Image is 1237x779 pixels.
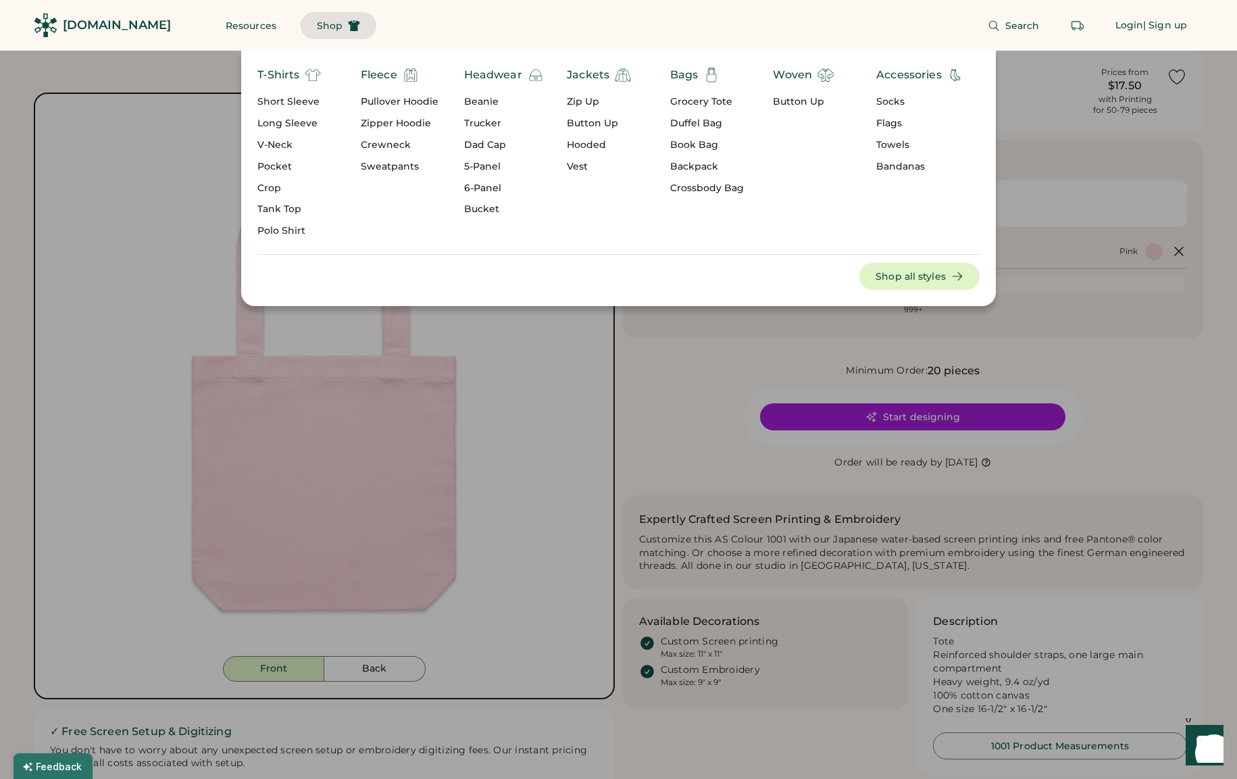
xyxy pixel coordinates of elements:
div: Accessories [876,67,942,83]
div: Towels [876,139,963,152]
div: Crossbody Bag [670,182,744,195]
div: Hooded [567,139,631,152]
div: Trucker [464,117,544,130]
div: Book Bag [670,139,744,152]
div: Flags [876,117,963,130]
div: Crewneck [361,139,438,152]
div: Duffel Bag [670,117,744,130]
div: Jackets [567,67,609,83]
div: 6-Panel [464,182,544,195]
button: Retrieve an order [1064,12,1091,39]
div: Zipper Hoodie [361,117,438,130]
div: | Sign up [1143,19,1187,32]
span: Shop [317,21,343,30]
div: Fleece [361,67,397,83]
div: Crop [257,182,321,195]
div: Socks [876,95,963,109]
div: Button Up [773,95,834,109]
div: Long Sleeve [257,117,321,130]
div: Login [1115,19,1144,32]
div: Headwear [464,67,522,83]
div: Grocery Tote [670,95,744,109]
div: 5-Panel [464,160,544,174]
div: Pullover Hoodie [361,95,438,109]
div: Bucket [464,203,544,216]
div: Bags [670,67,699,83]
div: Backpack [670,160,744,174]
iframe: Front Chat [1173,718,1231,776]
div: Woven [773,67,812,83]
div: Beanie [464,95,544,109]
div: V-Neck [257,139,321,152]
img: beanie.svg [528,67,544,83]
div: Polo Shirt [257,224,321,238]
img: accessories-ab-01.svg [947,67,963,83]
div: T-Shirts [257,67,299,83]
img: jacket%20%281%29.svg [615,67,631,83]
div: Dad Cap [464,139,544,152]
button: Shop [301,12,376,39]
div: Zip Up [567,95,631,109]
div: Bandanas [876,160,963,174]
img: shirt.svg [817,67,834,83]
span: Search [1005,21,1040,30]
div: Short Sleeve [257,95,321,109]
div: Tank Top [257,203,321,216]
button: Search [971,12,1056,39]
img: t-shirt%20%282%29.svg [305,67,321,83]
button: Resources [209,12,293,39]
img: hoodie.svg [403,67,419,83]
img: Totebag-01.svg [703,67,720,83]
div: Sweatpants [361,160,438,174]
button: Shop all styles [859,263,980,290]
div: Pocket [257,160,321,174]
div: [DOMAIN_NAME] [63,17,171,34]
div: Button Up [567,117,631,130]
img: Rendered Logo - Screens [34,14,57,37]
div: Vest [567,160,631,174]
